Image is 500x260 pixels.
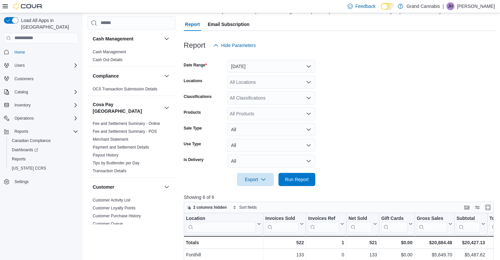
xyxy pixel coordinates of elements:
a: Reports [9,155,28,163]
span: Settings [12,177,78,186]
span: Hide Parameters [221,42,256,49]
h3: Compliance [93,73,119,79]
a: Payout History [93,153,118,157]
span: Catalog [14,89,28,95]
span: Payment and Settlement Details [93,145,149,150]
button: Hide Parameters [211,39,258,52]
button: Canadian Compliance [7,136,81,145]
span: Reports [9,155,78,163]
div: Gross Sales [417,215,447,232]
button: Open list of options [306,80,311,85]
button: Net Sold [348,215,377,232]
a: Transaction Details [93,169,126,173]
div: Invoices Sold [265,215,298,232]
button: [DATE] [227,60,315,73]
a: Payment and Settlement Details [93,145,149,150]
label: Products [184,110,201,115]
button: Sort fields [230,203,259,211]
h3: Report [184,41,205,49]
a: Customer Loyalty Points [93,206,135,210]
button: 2 columns hidden [184,203,229,211]
span: Home [12,48,78,56]
div: 0 [308,251,344,259]
button: Open list of options [306,95,311,101]
div: $0.00 [381,251,413,259]
button: All [227,123,315,136]
button: Invoices Ref [308,215,344,232]
span: Dashboards [12,147,38,153]
span: Tips by Budtender per Day [93,160,139,166]
label: Use Type [184,141,201,147]
div: Invoices Ref [308,215,339,222]
a: Cash Management [93,50,126,54]
button: Invoices Sold [265,215,304,232]
div: Customer [87,196,176,238]
input: Dark Mode [381,3,394,10]
button: Users [12,61,27,69]
button: Operations [12,114,36,122]
span: Customer Queue [93,221,123,226]
a: Dashboards [9,146,41,154]
div: 522 [265,239,304,247]
nav: Complex example [4,45,78,204]
div: Cash Management [87,48,176,66]
div: Invoices Sold [265,215,298,222]
span: Inventory [12,101,78,109]
a: Customers [12,75,36,83]
span: Customer Activity List [93,198,131,203]
span: Reports [14,129,28,134]
button: Home [1,47,81,57]
div: Net Sold [348,215,372,232]
div: $20,884.48 [417,239,452,247]
button: Customers [1,74,81,83]
p: Grand Cannabis [406,2,440,10]
button: Inventory [12,101,33,109]
a: Settings [12,178,31,186]
div: Net Sold [348,215,372,222]
div: Location [186,215,256,232]
span: Users [14,63,25,68]
button: Customer [163,183,171,191]
a: Cash Out Details [93,58,123,62]
div: Gross Sales [417,215,447,222]
span: Users [12,61,78,69]
button: Run Report [278,173,315,186]
span: Operations [12,114,78,122]
button: Operations [1,114,81,123]
a: Canadian Compliance [9,137,53,145]
span: Payout History [93,153,118,158]
div: Compliance [87,85,176,96]
span: Washington CCRS [9,164,78,172]
a: Customer Activity List [93,198,131,202]
span: Sort fields [239,205,257,210]
button: Reports [12,128,31,135]
button: Cova Pay [GEOGRAPHIC_DATA] [93,101,161,114]
div: Fonthill [186,251,261,259]
button: Cova Pay [GEOGRAPHIC_DATA] [163,104,171,112]
a: Fee and Settlement Summary - Online [93,121,160,126]
div: 521 [348,239,377,247]
span: Catalog [12,88,78,96]
span: Customers [14,76,34,82]
span: OCS Transaction Submission Details [93,86,157,92]
div: Subtotal [456,215,480,232]
button: Customer [93,184,161,190]
button: Display options [473,203,481,211]
label: Locations [184,78,202,83]
label: Sale Type [184,126,202,131]
div: $5,649.70 [417,251,452,259]
button: Subtotal [456,215,485,232]
div: 1 [308,239,344,247]
span: Export [241,173,270,186]
span: Cash Management [93,49,126,55]
a: Tips by Budtender per Day [93,161,139,165]
button: Reports [7,154,81,164]
label: Date Range [184,62,207,68]
span: Load All Apps in [GEOGRAPHIC_DATA] [18,17,78,30]
p: [PERSON_NAME] [457,2,495,10]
